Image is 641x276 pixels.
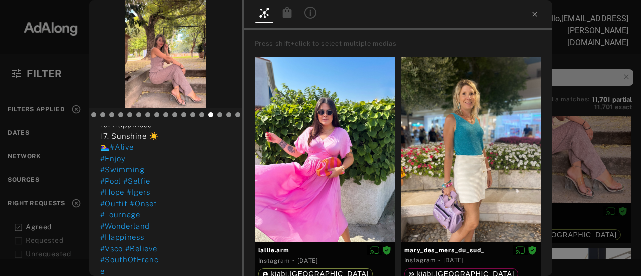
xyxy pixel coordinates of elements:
span: #Igers [127,188,150,196]
div: Widget de chat [591,228,641,276]
span: #Tournage [100,210,140,219]
span: #Happiness [100,233,144,241]
time: 2025-08-10T16:45:48.000Z [297,257,318,264]
span: #Enjoy [100,154,126,163]
span: #Hope [100,188,125,196]
button: Disable diffusion on this media [513,245,528,255]
span: #Pool [100,177,121,185]
span: #Vsco [100,244,123,253]
span: #Alive [110,143,133,151]
time: 2025-08-07T06:06:44.000Z [443,257,464,264]
span: #Believe [125,244,157,253]
span: · [438,257,441,265]
span: #Wonderland [100,222,150,230]
iframe: Chat Widget [591,228,641,276]
span: Rights agreed [528,246,537,253]
span: #Swimming [100,165,145,174]
span: #Onset [130,199,157,208]
span: · [292,257,295,265]
div: Press shift+click to select multiple medias [255,39,549,49]
span: #Selfie [123,177,150,185]
span: mary_des_mers_du_sud_ [404,246,538,255]
div: Instagram [404,256,436,265]
span: Rights agreed [382,246,391,253]
button: Disable diffusion on this media [367,245,382,255]
span: lallie.arm [258,246,392,255]
span: #Outfit [100,199,128,208]
span: #SouthOfFrance [100,255,159,275]
div: Instagram [258,256,290,265]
